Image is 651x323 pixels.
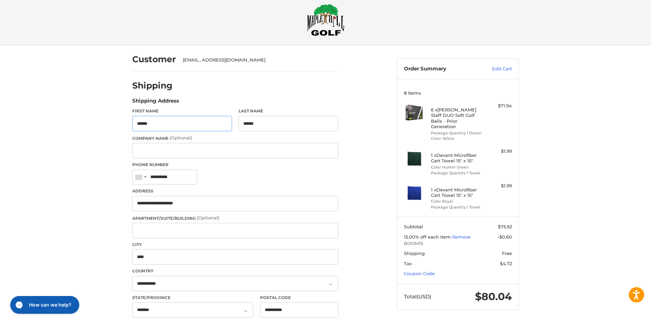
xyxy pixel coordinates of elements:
small: (Optional) [169,135,192,140]
li: Color Hunter Green [431,164,483,170]
h4: 6 x [PERSON_NAME] Staff DUO Soft Golf Balls - Prior Generation [431,107,483,129]
h2: Shipping [132,80,173,91]
div: $71.94 [485,103,512,109]
label: Company Name [132,135,338,142]
a: Edit Cart [477,66,512,72]
li: Color Yellow [431,136,483,142]
img: Maple Hill Golf [307,4,344,36]
div: $1.99 [485,183,512,189]
label: Phone Number [132,162,338,168]
span: $80.04 [475,290,512,303]
label: City [132,242,338,248]
label: Apartment/Suite/Building [132,215,338,221]
div: $1.99 [485,148,512,155]
label: Address [132,188,338,194]
h3: 8 Items [404,90,512,96]
label: Postal Code [260,295,339,301]
div: [EMAIL_ADDRESS][DOMAIN_NAME] [183,57,332,64]
h4: 1 x Devant Microfiber Cart Towel 15" x 15" [431,187,483,198]
h3: Order Summary [404,66,477,72]
a: Remove [452,234,471,240]
li: Package Quantity 1 Towel [431,170,483,176]
span: Total (USD) [404,293,431,300]
span: Free [502,251,512,256]
li: Package Quantity 1 Towel [431,204,483,210]
iframe: Google Customer Reviews [595,305,651,323]
li: Package Quantity 1 Dozen [431,130,483,136]
label: First Name [132,108,232,114]
small: (Optional) [197,215,219,220]
a: Coupon Code [404,271,435,276]
label: Last Name [239,108,338,114]
h4: 1 x Devant Microfiber Cart Towel 15" x 15" [431,152,483,164]
span: Subtotal [404,224,423,229]
span: Tax [404,261,412,266]
li: Color Royal [431,199,483,204]
span: BOOM15 [404,240,512,247]
h2: Customer [132,54,176,65]
label: State/Province [132,295,253,301]
span: 15.00% off each item [404,234,452,240]
span: $75.92 [498,224,512,229]
span: -$0.60 [498,234,512,240]
iframe: Gorgias live chat messenger [7,294,81,316]
span: $4.72 [500,261,512,266]
legend: Shipping Address [132,97,179,108]
label: Country [132,268,338,274]
span: Shipping [404,251,425,256]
